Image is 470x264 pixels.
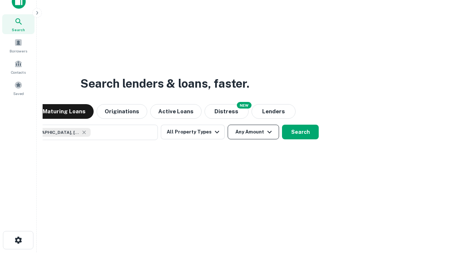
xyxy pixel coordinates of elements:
a: Saved [2,78,35,98]
a: Contacts [2,57,35,77]
span: Search [12,27,25,33]
span: Saved [13,91,24,96]
button: Search distressed loans with lien and other non-mortgage details. [205,104,249,119]
button: Originations [97,104,147,119]
button: Maturing Loans [35,104,94,119]
button: Active Loans [150,104,202,119]
span: Borrowers [10,48,27,54]
span: [GEOGRAPHIC_DATA], [GEOGRAPHIC_DATA], [GEOGRAPHIC_DATA] [25,129,80,136]
h3: Search lenders & loans, faster. [80,75,249,92]
button: Lenders [252,104,296,119]
a: Borrowers [2,36,35,55]
button: All Property Types [161,125,225,139]
button: [GEOGRAPHIC_DATA], [GEOGRAPHIC_DATA], [GEOGRAPHIC_DATA] [11,125,158,140]
button: Search [282,125,319,139]
button: Any Amount [228,125,279,139]
div: NEW [237,102,252,109]
a: Search [2,14,35,34]
span: Contacts [11,69,26,75]
iframe: Chat Widget [433,205,470,241]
